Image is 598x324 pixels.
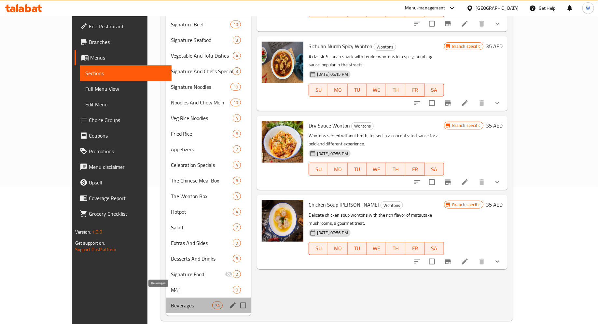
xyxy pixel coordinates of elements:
span: 10 [231,100,241,106]
span: The Wonton Box [171,192,233,200]
button: show more [490,95,505,111]
div: items [230,83,241,91]
span: Fried Rice [171,130,233,138]
button: WE [367,84,386,97]
span: 4 [233,209,241,215]
span: 10 [231,21,241,28]
span: Select to update [425,255,439,268]
div: M410 [166,282,251,298]
span: Coupons [89,132,167,140]
div: Wontons [374,43,396,51]
div: Fried Rice6 [166,126,251,142]
button: MO [328,163,347,176]
span: 4 [233,53,241,59]
div: Signature Noodles [171,83,230,91]
div: Signature Beef [171,20,230,28]
a: Edit menu item [461,20,469,28]
span: Get support on: [75,239,105,247]
a: Coupons [75,128,172,143]
button: delete [474,174,490,190]
div: items [233,286,241,294]
div: [GEOGRAPHIC_DATA] [476,5,519,12]
span: WE [369,244,383,253]
button: Branch-specific-item [440,174,456,190]
img: Dry Sauce Wonton [262,121,303,163]
svg: Show Choices [494,99,501,107]
div: items [233,255,241,263]
a: Edit Restaurant [75,19,172,34]
span: Signature Food [171,270,225,278]
span: Wontons [352,122,373,130]
a: Menus [75,50,172,65]
span: TH [389,165,403,174]
div: Desserts And Drinks [171,255,233,263]
button: edit [228,301,238,310]
div: Appetizers [171,145,233,153]
div: items [233,208,241,216]
span: 3 [233,37,241,43]
span: 10 [231,84,241,90]
span: 6 [233,178,241,184]
span: Branch specific [450,202,483,208]
a: Edit menu item [461,178,469,186]
p: Wontons served without broth, tossed in a concentrated sauce for a bold and different experience. [309,132,444,148]
a: Promotions [75,143,172,159]
span: SU [312,244,326,253]
div: M41 [171,286,233,294]
div: Extras And Sides [171,239,233,247]
div: Veg Rice Noodles4 [166,110,251,126]
button: SU [309,84,328,97]
div: Signature Food2 [166,266,251,282]
a: Branches [75,34,172,50]
button: SU [309,242,328,255]
button: FR [405,84,424,97]
div: Signature Beef10 [166,17,251,32]
div: Extras And Sides9 [166,235,251,251]
span: SU [312,165,326,174]
a: Menu disclaimer [75,159,172,175]
div: items [212,302,223,309]
a: Coverage Report [75,190,172,206]
span: SA [427,165,441,174]
a: Full Menu View [80,81,172,97]
span: Full Menu View [85,85,167,93]
button: MO [328,242,347,255]
span: Grocery Checklist [89,210,167,218]
span: 6 [233,256,241,262]
span: Veg Rice Noodles [171,114,233,122]
span: MO [331,165,345,174]
div: items [233,161,241,169]
img: Chicken Soup Matsutake Wonton [262,200,303,242]
a: Sections [80,65,172,81]
div: items [233,239,241,247]
button: sort-choices [410,174,425,190]
div: Celebration Specials [171,161,233,169]
div: items [233,67,241,75]
span: Dry Sauce Wonton [309,121,350,130]
button: sort-choices [410,95,425,111]
div: Signature And Chef's Specials [171,67,233,75]
div: Wontons [381,201,403,209]
button: MO [328,84,347,97]
button: sort-choices [410,254,425,269]
span: 4 [233,162,241,168]
span: Menus [90,54,167,61]
p: Delicate chicken soup wontons with the rich flavor of matsutake mushrooms, a gourmet treat. [309,211,444,227]
span: Version: [75,228,91,236]
span: WE [369,165,383,174]
div: Hotpot [171,208,233,216]
span: FR [408,165,422,174]
a: Edit Menu [80,97,172,112]
div: Salad7 [166,220,251,235]
div: Noodles And Chow Mein [171,99,230,106]
span: TH [389,85,403,95]
span: Salad [171,223,233,231]
div: The Chinese Meal Box6 [166,173,251,188]
a: Support.OpsPlatform [75,245,117,254]
span: Vegetable And Tofu Dishes [171,52,233,60]
div: items [230,20,241,28]
button: delete [474,254,490,269]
